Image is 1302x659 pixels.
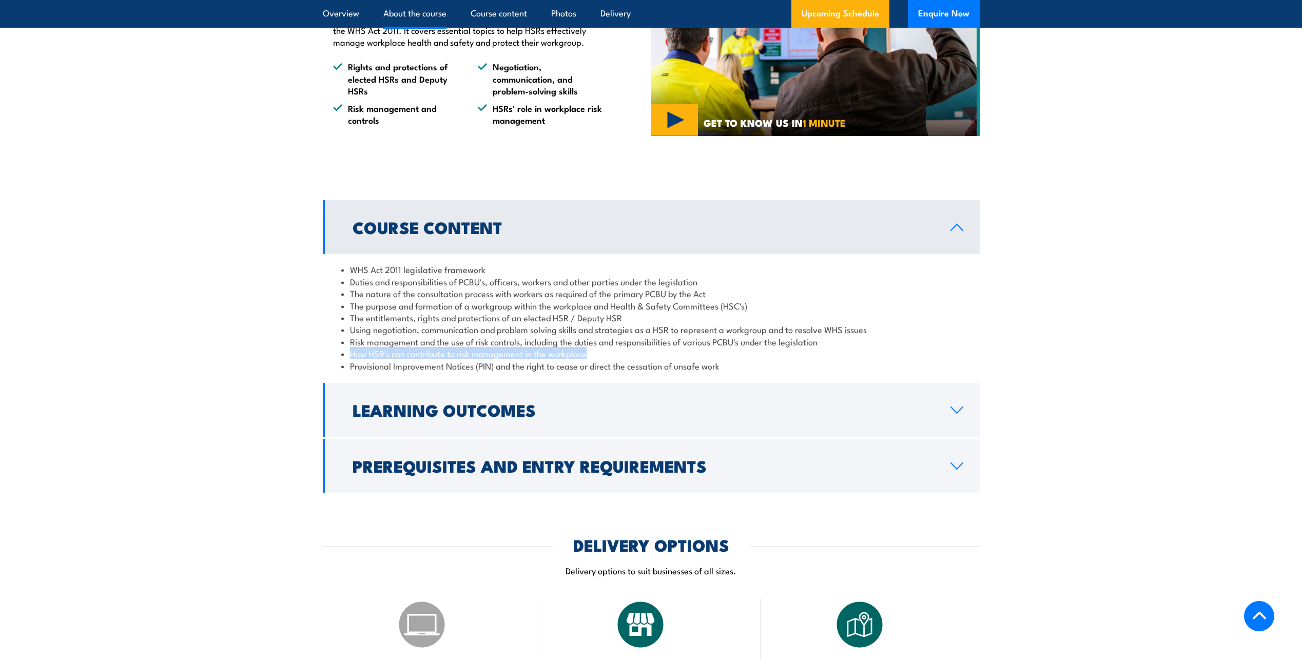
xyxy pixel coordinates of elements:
h2: Learning Outcomes [353,402,934,417]
li: Using negotiation, communication and problem solving skills and strategies as a HSR to represent ... [341,323,961,335]
h2: Course Content [353,220,934,234]
a: Prerequisites and Entry Requirements [323,439,980,493]
li: The nature of the consultation process with workers as required of the primary PCBU by the Act [341,287,961,299]
strong: 1 MINUTE [803,115,846,130]
li: Negotiation, communication, and problem-solving skills [478,61,604,96]
h2: DELIVERY OPTIONS [573,537,729,552]
p: Delivery options to suit businesses of all sizes. [323,565,980,576]
li: Risk management and controls [333,102,459,126]
span: GET TO KNOW US IN [704,118,846,127]
a: Course Content [323,200,980,254]
li: WHS Act 2011 legislative framework [341,263,961,275]
li: Rights and protections of elected HSRs and Deputy HSRs [333,61,459,96]
li: HSRs' role in workplace risk management [478,102,604,126]
a: Learning Outcomes [323,383,980,437]
li: Risk management and the use of risk controls, including the duties and responsibilities of variou... [341,336,961,347]
li: The entitlements, rights and protections of an elected HSR / Deputy HSR [341,312,961,323]
li: How HSR's can contribute to risk management in the workplace [341,347,961,359]
li: Duties and responsibilities of PCBU's, officers, workers and other parties under the legislation [341,276,961,287]
li: Provisional Improvement Notices (PIN) and the right to cease or direct the cessation of unsafe work [341,360,961,372]
li: The purpose and formation of a workgroup within the workplace and Health & Safety Committees (HSC's) [341,300,961,312]
h2: Prerequisites and Entry Requirements [353,458,934,473]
